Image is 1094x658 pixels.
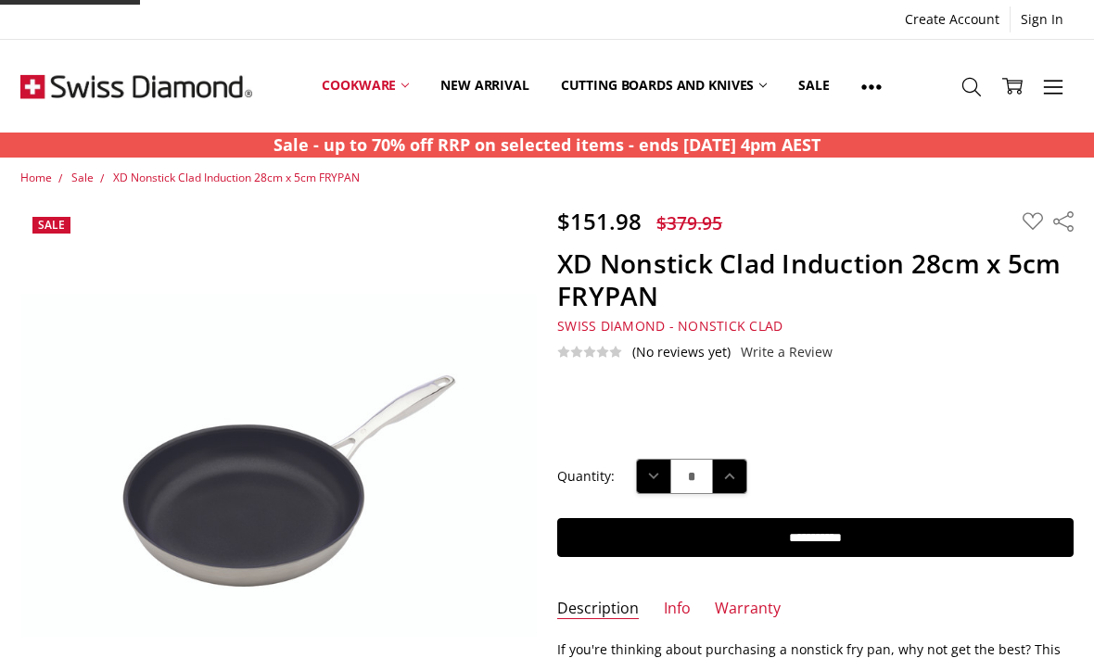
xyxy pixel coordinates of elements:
[557,206,642,236] span: $151.98
[20,40,252,133] img: Free Shipping On Every Order
[273,133,820,156] strong: Sale - up to 70% off RRP on selected items - ends [DATE] 4pm AEST
[425,44,544,127] a: New arrival
[741,345,833,360] a: Write a Review
[38,217,65,233] span: Sale
[113,170,360,185] a: XD Nonstick Clad Induction 28cm x 5cm FRYPAN
[557,247,1073,312] h1: XD Nonstick Clad Induction 28cm x 5cm FRYPAN
[306,44,425,127] a: Cookware
[557,599,639,620] a: Description
[632,345,731,360] span: (No reviews yet)
[545,44,783,127] a: Cutting boards and knives
[557,466,615,487] label: Quantity:
[895,6,1010,32] a: Create Account
[664,599,691,620] a: Info
[20,170,52,185] a: Home
[71,170,94,185] a: Sale
[656,210,722,235] span: $379.95
[715,599,781,620] a: Warranty
[1011,6,1074,32] a: Sign In
[782,44,845,127] a: Sale
[557,317,782,335] span: Swiss Diamond - Nonstick Clad
[846,44,897,128] a: Show All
